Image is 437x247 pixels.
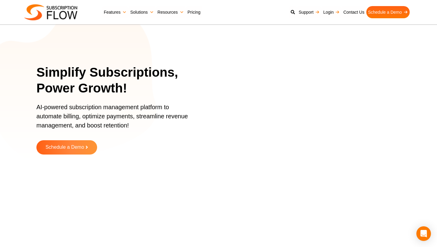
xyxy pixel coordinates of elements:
a: Pricing [186,6,202,18]
a: Login [321,6,341,18]
a: Solutions [128,6,156,18]
div: Open Intercom Messenger [416,226,431,241]
p: AI-powered subscription management platform to automate billing, optimize payments, streamline re... [36,103,194,136]
a: Features [102,6,128,18]
a: Contact Us [341,6,366,18]
a: Schedule a Demo [366,6,410,18]
span: Schedule a Demo [46,145,84,150]
a: Resources [156,6,186,18]
a: Schedule a Demo [36,140,97,155]
img: Subscriptionflow [24,4,77,20]
h1: Simplify Subscriptions, Power Growth! [36,64,202,96]
a: Support [297,6,321,18]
